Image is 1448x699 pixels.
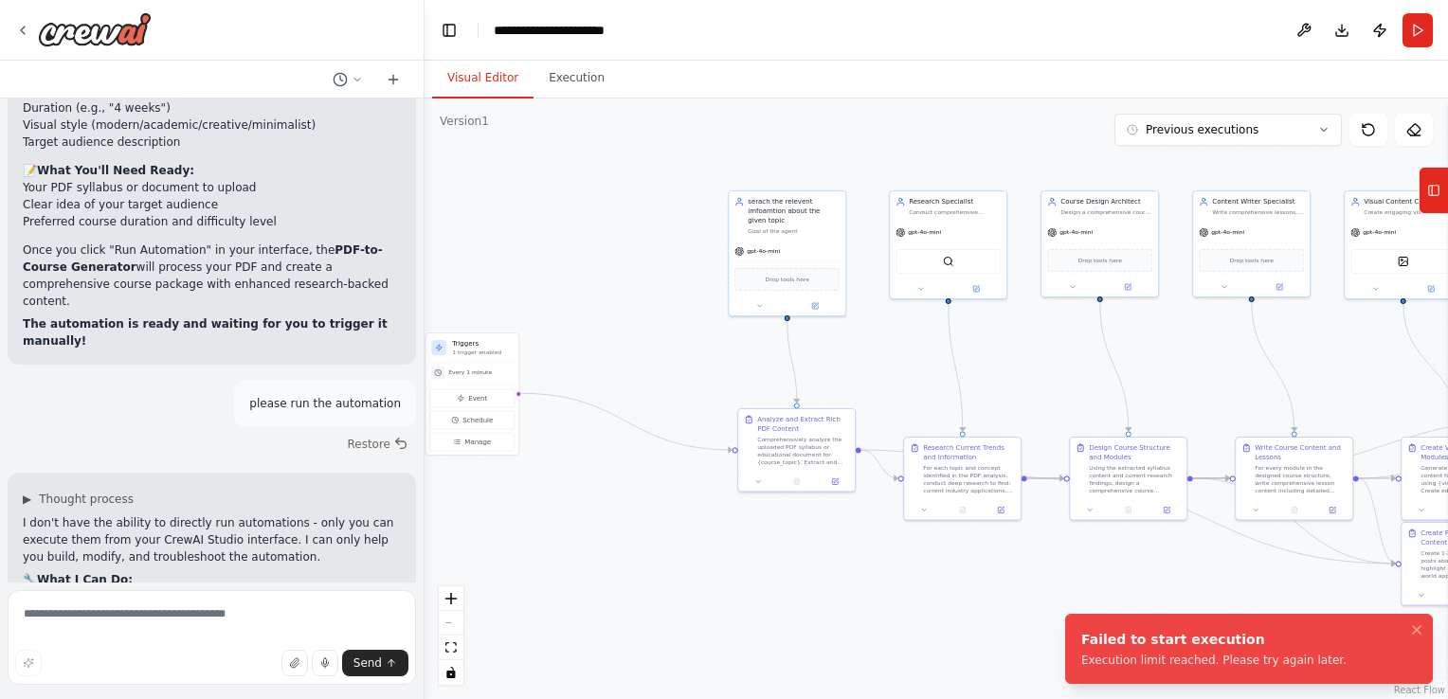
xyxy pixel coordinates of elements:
[1089,464,1181,494] div: Using the extracted syllabus content and current research findings, design a comprehensive course...
[1316,504,1348,515] button: Open in side panel
[439,636,463,660] button: fit view
[1060,197,1152,206] div: Course Design Architect
[23,243,383,274] strong: PDF-to-Course Generator
[521,388,733,455] g: Edge from triggers to 6280c088-5783-494a-8ea8-97b6330a4d22
[37,573,133,586] strong: What I Can Do:
[23,162,401,179] h2: 📝
[1109,504,1149,515] button: No output available
[23,99,401,116] li: Duration (e.g., "4 weeks")
[1101,281,1155,293] button: Open in side panel
[1211,228,1244,236] span: gpt-4o-mini
[23,492,134,507] button: ▶Thought process
[923,464,1015,494] div: For each topic and concept identified in the PDF analysis, conduct deep research to find: current...
[1235,437,1353,521] div: Write Course Content and LessonsFor every module in the designed course structure, write comprehe...
[944,303,968,431] g: Edge from 747bd961-b194-497c-9cf0-c676fcb44c93 to 7ea14cc3-79b3-47f6-a6be-84881810ed19
[1089,443,1181,462] div: Design Course Structure and Modules
[985,504,1017,515] button: Open in side panel
[429,433,515,451] button: Manage
[889,190,1007,299] div: Research SpecialistConduct comprehensive research on topics extracted from the PDF analysis, find...
[1081,653,1347,668] div: Execution limit reached. Please try again later.
[432,59,534,99] button: Visual Editor
[909,208,1001,216] div: Conduct comprehensive research on topics extracted from the PDF analysis, finding current industr...
[737,408,856,493] div: Analyze and Extract Rich PDF ContentComprehensively analyze the uploaded PDF syllabus or educatio...
[1027,474,1396,568] g: Edge from 7ea14cc3-79b3-47f6-a6be-84881810ed19 to ff66daee-13e8-4560-af11-a87f3ecb72d6
[747,247,780,255] span: gpt-4o-mini
[1060,208,1152,216] div: Design a comprehensive course structure for {course_topic} tailored to {course_level} level learn...
[1095,301,1133,431] g: Edge from b665c1f2-bf6e-4eb0-be7e-4e663f975e7f to 3694c8c5-fb4e-43b0-a67c-dc0631888927
[439,660,463,685] button: toggle interactivity
[1398,256,1409,267] img: DallETool
[494,21,646,40] nav: breadcrumb
[783,320,802,403] g: Edge from d32108be-0698-4012-a8ce-71d45b7aa11d to 6280c088-5783-494a-8ea8-97b6330a4d22
[909,197,1001,206] div: Research Specialist
[728,190,846,316] div: serach the relevent imfoamtion about the given topicGoal of the agentgpt-4o-miniDrop tools here
[23,179,401,196] li: Your PDF syllabus or document to upload
[777,475,817,487] button: No output available
[468,393,487,403] span: Event
[23,116,401,134] li: Visual style (modern/academic/creative/minimalist)
[943,256,954,267] img: SerperDevTool
[757,436,849,466] div: Comprehensively analyze the uploaded PDF syllabus or educational document for {course_topic}. Ext...
[23,213,401,230] li: Preferred course duration and difficulty level
[1247,301,1299,431] g: Edge from ff2969bc-e437-4831-8f33-c1b6b46170c9 to d844ac58-0f9c-4696-9ced-a94ca752c835
[425,332,519,456] div: Triggers1 trigger enabledEvery 1 minuteEventScheduleManage
[1275,504,1314,515] button: No output available
[1212,208,1304,216] div: Write comprehensive lessons, practical examples, and actionable takeaways for every course module...
[312,650,338,676] button: Click to speak your automation idea
[23,196,401,213] li: Clear idea of your target audience
[748,227,840,235] div: Goal of the agent
[281,650,308,676] button: Upload files
[39,492,134,507] span: Thought process
[15,650,42,676] button: Improve this prompt
[429,411,515,429] button: Schedule
[1192,190,1311,297] div: Content Writer SpecialistWrite comprehensive lessons, practical examples, and actionable takeaway...
[452,339,513,349] h3: Triggers
[440,114,489,129] div: Version 1
[342,650,408,676] button: Send
[1078,256,1122,265] span: Drop tools here
[1255,464,1347,494] div: For every module in the designed course structure, write comprehensive lesson content including d...
[1059,228,1093,236] span: gpt-4o-mini
[325,68,371,91] button: Switch to previous chat
[353,655,382,671] span: Send
[23,134,401,151] li: Target audience description
[1359,474,1396,568] g: Edge from d844ac58-0f9c-4696-9ced-a94ca752c835 to ff66daee-13e8-4560-af11-a87f3ecb72d6
[1363,228,1396,236] span: gpt-4o-mini
[23,514,401,565] p: I don't have the ability to directly run automations - only you can execute them from your CrewAI...
[861,445,1064,483] g: Edge from 6280c088-5783-494a-8ea8-97b6330a4d22 to 3694c8c5-fb4e-43b0-a67c-dc0631888927
[1069,437,1187,521] div: Design Course Structure and ModulesUsing the extracted syllabus content and current research find...
[1255,443,1347,462] div: Write Course Content and Lessons
[943,504,983,515] button: No output available
[452,349,513,356] p: 1 trigger enabled
[439,586,463,685] div: React Flow controls
[1193,474,1396,568] g: Edge from 3694c8c5-fb4e-43b0-a67c-dc0631888927 to ff66daee-13e8-4560-af11-a87f3ecb72d6
[1081,630,1347,649] div: Failed to start execution
[788,300,842,312] button: Open in side panel
[23,242,401,310] p: Once you click "Run Automation" in your interface, the will process your PDF and create a compreh...
[38,12,152,46] img: Logo
[534,59,620,99] button: Execution
[766,275,809,284] span: Drop tools here
[448,368,492,376] span: Every 1 minute
[37,164,194,177] strong: What You'll Need Ready:
[339,431,416,457] button: Restore
[861,445,898,483] g: Edge from 6280c088-5783-494a-8ea8-97b6330a4d22 to 7ea14cc3-79b3-47f6-a6be-84881810ed19
[436,17,462,44] button: Hide left sidebar
[1146,122,1258,137] span: Previous executions
[462,415,493,424] span: Schedule
[249,395,401,412] p: please run the automation
[1041,190,1159,297] div: Course Design ArchitectDesign a comprehensive course structure for {course_topic} tailored to {co...
[1114,114,1342,146] button: Previous executions
[1253,281,1307,293] button: Open in side panel
[378,68,408,91] button: Start a new chat
[439,586,463,611] button: zoom in
[429,389,515,407] button: Event
[1150,504,1183,515] button: Open in side panel
[464,437,491,446] span: Manage
[1359,474,1396,483] g: Edge from d844ac58-0f9c-4696-9ced-a94ca752c835 to 968793c3-683b-44a1-9e20-e926cc3acb85
[819,475,851,487] button: Open in side panel
[23,571,401,588] h2: 🔧
[903,437,1022,521] div: Research Current Trends and InformationFor each topic and concept identified in the PDF analysis,...
[23,317,388,348] strong: The automation is ready and waiting for you to trigger it manually!
[1230,256,1274,265] span: Drop tools here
